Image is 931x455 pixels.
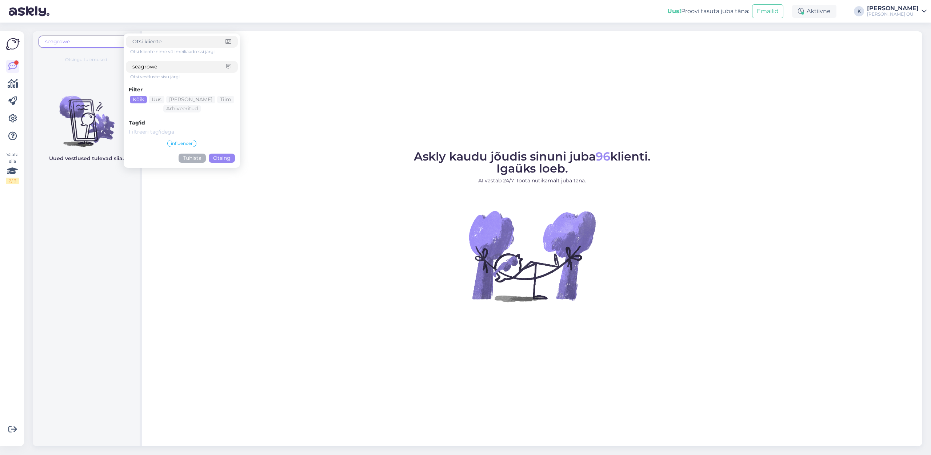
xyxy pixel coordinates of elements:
input: Filtreeri tag'idega [129,128,235,136]
div: Kõik [130,96,147,103]
div: Tag'id [129,119,235,127]
img: Askly Logo [6,37,20,51]
input: Otsi vestlustes [132,63,226,71]
div: [PERSON_NAME] OÜ [867,11,919,17]
div: K [854,6,864,16]
img: No Chat active [467,190,598,321]
span: Askly kaudu jõudis sinuni juba klienti. Igaüks loeb. [414,149,651,175]
button: Emailid [752,4,783,18]
div: Aktiivne [792,5,836,18]
div: Otsi kliente nime või meiliaadressi järgi [130,48,238,55]
p: Uued vestlused tulevad siia. [49,155,124,162]
p: AI vastab 24/7. Tööta nutikamalt juba täna. [414,177,651,185]
input: Otsi kliente [132,38,225,45]
span: seagrowe [45,38,70,45]
div: Vaata siia [6,151,19,184]
span: Otsingu tulemused [65,56,107,63]
div: [PERSON_NAME] [867,5,919,11]
a: [PERSON_NAME][PERSON_NAME] OÜ [867,5,927,17]
b: Uus! [667,8,681,15]
div: Proovi tasuta juba täna: [667,7,749,16]
div: 2 / 3 [6,178,19,184]
div: Filter [129,86,235,94]
img: No chats [33,83,140,148]
span: 96 [596,149,610,163]
div: Otsi vestluste sisu järgi [130,74,238,80]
